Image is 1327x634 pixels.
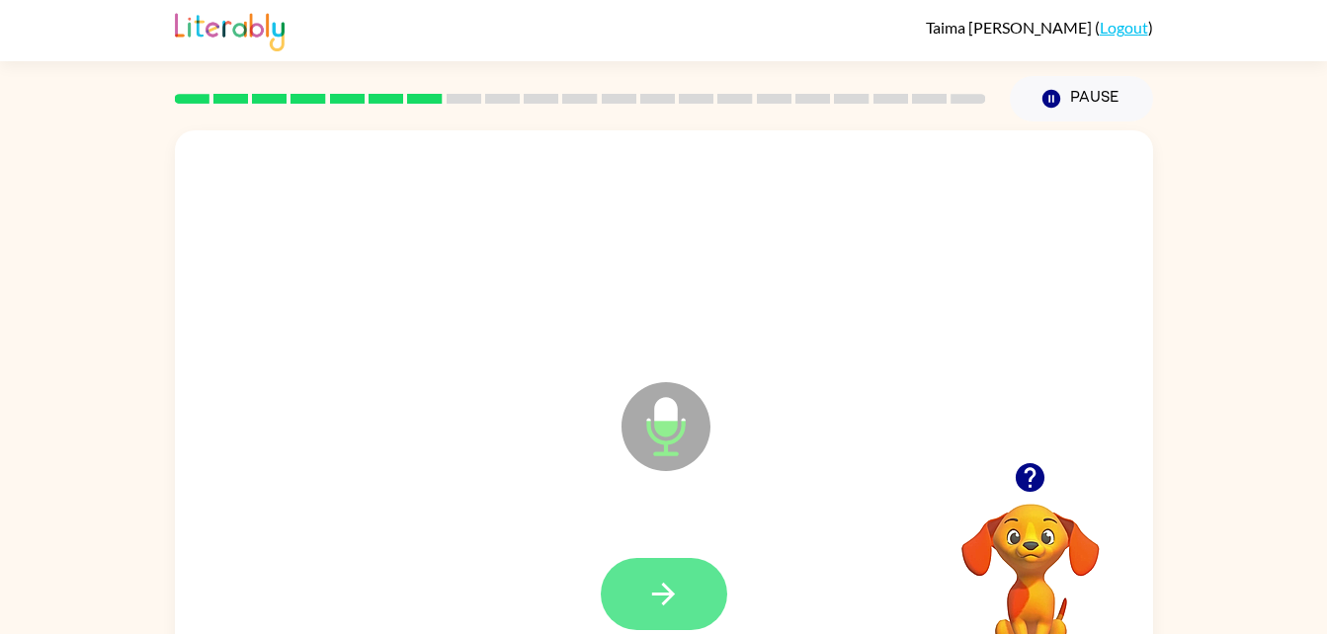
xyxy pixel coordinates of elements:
[1100,18,1148,37] a: Logout
[926,18,1153,37] div: ( )
[175,8,285,51] img: Literably
[1010,76,1153,121] button: Pause
[926,18,1095,37] span: Taima [PERSON_NAME]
